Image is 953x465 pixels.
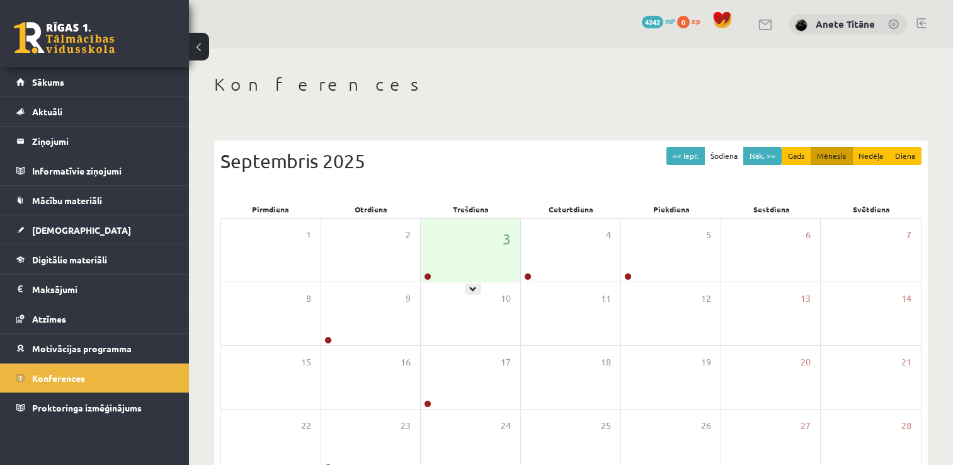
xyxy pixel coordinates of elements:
span: 3 [503,228,511,250]
span: 20 [801,355,811,369]
button: << Iepr. [666,147,705,165]
span: 19 [701,355,711,369]
a: [DEMOGRAPHIC_DATA] [16,215,173,244]
span: 5 [706,228,711,242]
a: Sākums [16,67,173,96]
span: 7 [906,228,911,242]
a: Mācību materiāli [16,186,173,215]
div: Pirmdiena [220,200,321,218]
span: Mācību materiāli [32,195,102,206]
span: 4242 [642,16,663,28]
legend: Maksājumi [32,275,173,304]
span: 23 [401,419,411,433]
span: 8 [306,292,311,306]
span: mP [665,16,675,26]
span: 10 [501,292,511,306]
span: 12 [701,292,711,306]
a: Atzīmes [16,304,173,333]
a: Anete Titāne [816,18,875,30]
span: 27 [801,419,811,433]
div: Ceturtdiena [521,200,621,218]
span: 4 [606,228,611,242]
span: 13 [801,292,811,306]
span: 2 [406,228,411,242]
span: xp [692,16,700,26]
button: Nāk. >> [743,147,782,165]
legend: Ziņojumi [32,127,173,156]
span: Atzīmes [32,313,66,324]
span: Proktoringa izmēģinājums [32,402,142,413]
button: Nedēļa [852,147,889,165]
span: 26 [701,419,711,433]
span: Motivācijas programma [32,343,132,354]
button: Diena [889,147,922,165]
h1: Konferences [214,74,928,95]
span: 0 [677,16,690,28]
a: Proktoringa izmēģinājums [16,393,173,422]
span: 22 [301,419,311,433]
span: 18 [601,355,611,369]
a: Konferences [16,364,173,393]
span: Konferences [32,372,85,384]
div: Septembris 2025 [220,147,922,175]
a: Aktuāli [16,97,173,126]
span: 17 [501,355,511,369]
span: 24 [501,419,511,433]
span: Digitālie materiāli [32,254,107,265]
span: 21 [901,355,911,369]
a: Digitālie materiāli [16,245,173,274]
span: 9 [406,292,411,306]
div: Piekdiena [621,200,721,218]
span: 1 [306,228,311,242]
span: 16 [401,355,411,369]
a: Ziņojumi [16,127,173,156]
span: Sākums [32,76,64,88]
a: 0 xp [677,16,706,26]
a: 4242 mP [642,16,675,26]
div: Sestdiena [721,200,821,218]
div: Trešdiena [421,200,521,218]
a: Motivācijas programma [16,334,173,363]
span: 14 [901,292,911,306]
span: 25 [601,419,611,433]
span: 11 [601,292,611,306]
a: Maksājumi [16,275,173,304]
span: [DEMOGRAPHIC_DATA] [32,224,131,236]
div: Svētdiena [821,200,922,218]
img: Anete Titāne [795,19,807,32]
span: 28 [901,419,911,433]
span: 15 [301,355,311,369]
span: 6 [806,228,811,242]
a: Rīgas 1. Tālmācības vidusskola [14,22,115,54]
legend: Informatīvie ziņojumi [32,156,173,185]
a: Informatīvie ziņojumi [16,156,173,185]
button: Šodiena [704,147,744,165]
button: Gads [782,147,811,165]
div: Otrdiena [321,200,421,218]
span: Aktuāli [32,106,62,117]
button: Mēnesis [811,147,853,165]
